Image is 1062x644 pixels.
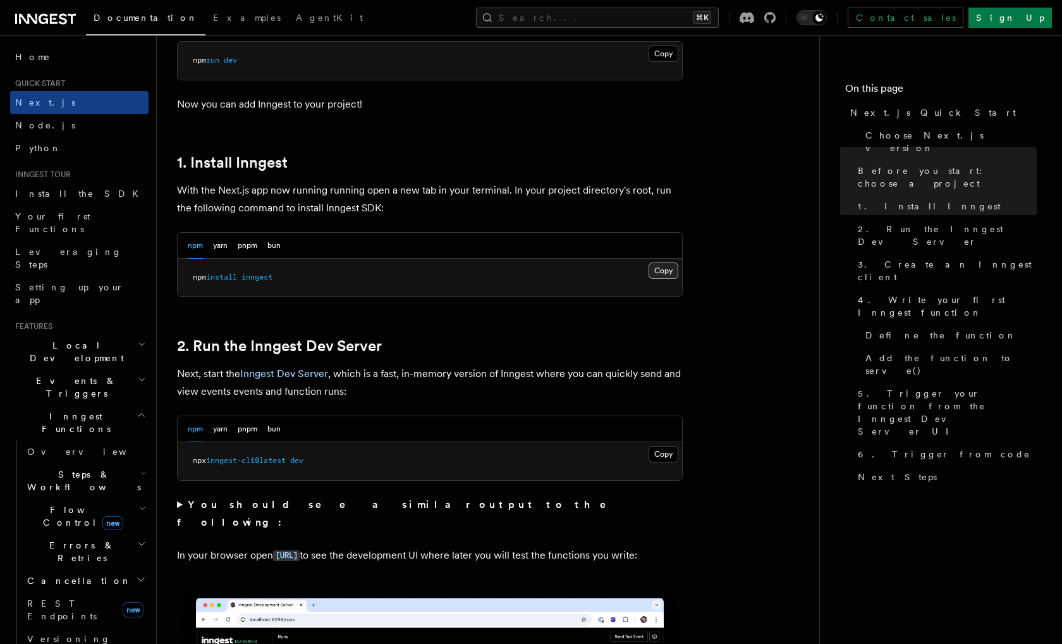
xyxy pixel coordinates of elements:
[858,387,1037,438] span: 5. Trigger your function from the Inngest Dev Server UI
[296,13,363,23] span: AgentKit
[796,10,827,25] button: Toggle dark mode
[177,182,683,217] p: With the Next.js app now running running open a new tab in your terminal. In your project directo...
[267,416,281,442] button: bun
[858,448,1030,461] span: 6. Trigger from code
[858,223,1037,248] span: 2. Run the Inngest Dev Server
[853,443,1037,466] a: 6. Trigger from code
[693,11,711,24] kbd: ⌘K
[858,471,937,483] span: Next Steps
[213,233,228,259] button: yarn
[476,8,719,28] button: Search...⌘K
[22,539,137,564] span: Errors & Retries
[15,120,75,130] span: Node.js
[15,282,124,305] span: Setting up your app
[22,440,149,463] a: Overview
[22,592,149,628] a: REST Endpointsnew
[22,498,149,534] button: Flow Controlnew
[860,347,1037,382] a: Add the function to serve()
[15,211,90,234] span: Your first Functions
[267,233,281,259] button: bun
[10,321,52,331] span: Features
[205,4,288,34] a: Examples
[15,51,51,63] span: Home
[10,405,149,440] button: Inngest Functions
[853,159,1037,195] a: Before you start: choose a project
[188,416,203,442] button: npm
[27,447,157,457] span: Overview
[10,46,149,68] a: Home
[273,549,300,561] a: [URL]
[649,446,678,462] button: Copy
[858,200,1001,213] span: 1. Install Inngest
[240,368,328,380] a: Inngest Dev Server
[177,337,382,355] a: 2. Run the Inngest Dev Server
[206,273,237,282] span: install
[845,81,1037,101] h4: On this page
[15,97,75,108] span: Next.js
[853,253,1037,288] a: 3. Create an Inngest client
[177,154,288,171] a: 1. Install Inngest
[10,369,149,405] button: Events & Triggers
[865,129,1037,154] span: Choose Next.js version
[649,263,678,279] button: Copy
[177,498,624,528] strong: You should see a similar output to the following:
[858,258,1037,283] span: 3. Create an Inngest client
[273,550,300,561] code: [URL]
[288,4,370,34] a: AgentKit
[10,91,149,114] a: Next.js
[206,456,286,465] span: inngest-cli@latest
[238,233,257,259] button: pnpm
[15,247,122,269] span: Leveraging Steps
[10,137,149,159] a: Python
[10,114,149,137] a: Node.js
[94,13,198,23] span: Documentation
[865,352,1037,377] span: Add the function to serve()
[10,240,149,276] a: Leveraging Steps
[27,634,111,644] span: Versioning
[22,574,131,587] span: Cancellation
[86,4,205,35] a: Documentation
[290,456,303,465] span: dev
[860,324,1037,347] a: Define the function
[858,164,1037,190] span: Before you start: choose a project
[10,334,149,369] button: Local Development
[224,56,237,65] span: dev
[22,569,149,592] button: Cancellation
[853,218,1037,253] a: 2. Run the Inngest Dev Server
[858,294,1037,319] span: 4. Write your first Inngest function
[22,504,139,529] span: Flow Control
[10,276,149,311] a: Setting up your app
[853,466,1037,488] a: Next Steps
[968,8,1052,28] a: Sign Up
[15,143,61,153] span: Python
[853,288,1037,324] a: 4. Write your first Inngest function
[193,273,206,282] span: npm
[10,410,137,435] span: Inngest Functions
[853,382,1037,443] a: 5. Trigger your function from the Inngest Dev Server UI
[102,516,123,530] span: new
[649,46,678,62] button: Copy
[10,170,71,180] span: Inngest tour
[241,273,272,282] span: inngest
[853,195,1037,218] a: 1. Install Inngest
[213,416,228,442] button: yarn
[845,101,1037,124] a: Next.js Quick Start
[10,182,149,205] a: Install the SDK
[10,339,138,364] span: Local Development
[860,124,1037,159] a: Choose Next.js version
[850,106,1016,119] span: Next.js Quick Start
[177,496,683,531] summary: You should see a similar output to the following:
[27,598,97,621] span: REST Endpoints
[123,602,143,617] span: new
[213,13,281,23] span: Examples
[188,233,203,259] button: npm
[10,205,149,240] a: Your first Functions
[206,56,219,65] span: run
[193,456,206,465] span: npx
[177,547,683,565] p: In your browser open to see the development UI where later you will test the functions you write:
[177,96,683,113] p: Now you can add Inngest to your project!
[177,365,683,400] p: Next, start the , which is a fast, in-memory version of Inngest where you can quickly send and vi...
[193,56,206,65] span: npm
[848,8,963,28] a: Contact sales
[10,375,138,400] span: Events & Triggers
